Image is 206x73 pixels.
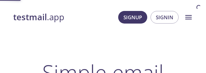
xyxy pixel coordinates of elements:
button: Signup [118,11,147,24]
a: testmail.app [13,12,64,23]
span: Signin [156,13,173,22]
strong: testmail [13,11,47,23]
button: Signin [151,11,179,24]
span: Signup [123,13,142,22]
button: menu [180,9,197,26]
